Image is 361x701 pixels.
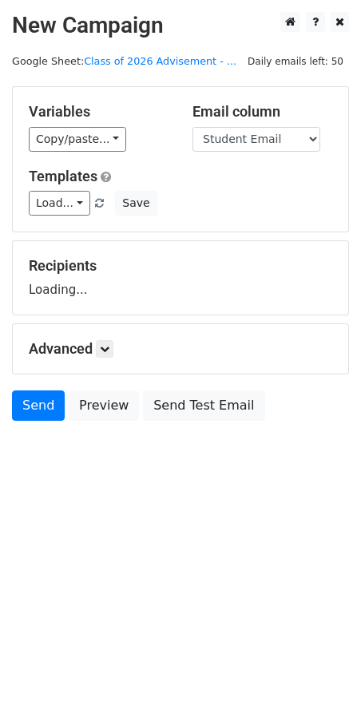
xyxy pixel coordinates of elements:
[29,191,90,216] a: Load...
[29,257,332,275] h5: Recipients
[29,257,332,299] div: Loading...
[192,103,332,121] h5: Email column
[84,55,236,67] a: Class of 2026 Advisement - ...
[29,127,126,152] a: Copy/paste...
[29,340,332,358] h5: Advanced
[115,191,157,216] button: Save
[12,55,236,67] small: Google Sheet:
[29,168,97,184] a: Templates
[69,390,139,421] a: Preview
[12,12,349,39] h2: New Campaign
[29,103,169,121] h5: Variables
[143,390,264,421] a: Send Test Email
[242,53,349,70] span: Daily emails left: 50
[12,390,65,421] a: Send
[242,55,349,67] a: Daily emails left: 50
